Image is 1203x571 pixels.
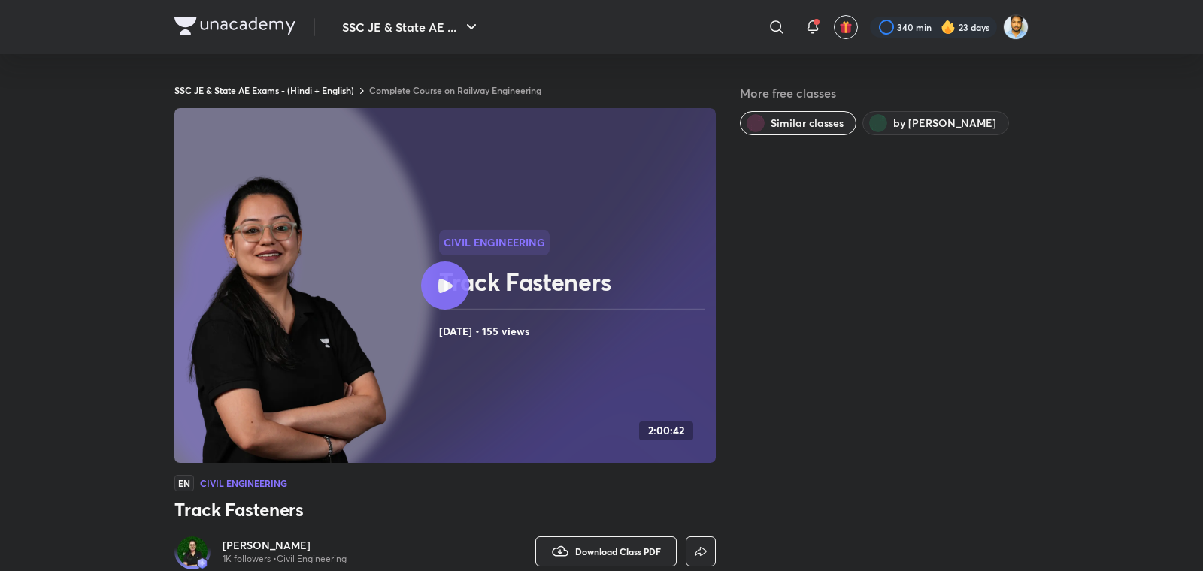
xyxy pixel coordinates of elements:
img: streak [941,20,956,35]
button: Similar classes [740,111,856,135]
a: Company Logo [174,17,295,38]
a: Avatarbadge [174,533,211,569]
button: SSC JE & State AE ... [333,12,489,42]
h2: Track Fasteners [439,267,710,297]
h4: [DATE] • 155 views [439,322,710,341]
img: avatar [839,20,853,34]
span: Similar classes [771,116,844,131]
img: Company Logo [174,17,295,35]
h5: More free classes [740,84,1029,102]
h4: 2:00:42 [648,424,684,437]
button: avatar [834,15,858,39]
span: by Harshna Verma [893,116,996,131]
img: Avatar [177,536,208,566]
img: Kunal Pradeep [1003,14,1029,40]
a: SSC JE & State AE Exams - (Hindi + English) [174,84,354,96]
a: [PERSON_NAME] [223,538,347,553]
a: Complete Course on Railway Engineering [369,84,541,96]
button: by Harshna Verma [862,111,1009,135]
p: 1K followers • Civil Engineering [223,553,347,565]
span: Download Class PDF [575,545,661,557]
span: EN [174,475,194,491]
img: badge [197,558,208,569]
h4: Civil Engineering [200,479,287,488]
button: Download Class PDF [535,536,677,566]
h3: Track Fasteners [174,497,716,521]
